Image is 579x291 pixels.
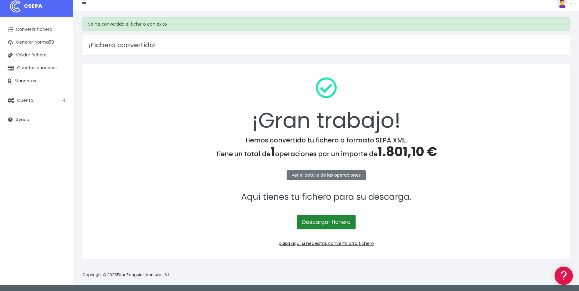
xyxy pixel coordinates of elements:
[82,17,570,31] div: Se ha convertido el fichero con éxito
[90,136,562,160] h4: Hemos convertido tu fichero a formato SEPA XML. Tiene un total de operaciones por un importe de
[90,190,562,204] p: Aquí tienes tu fichero para su descarga.
[287,170,366,180] a: ver el detalle de las operaciones
[3,62,70,74] a: Cuentas bancarias
[3,23,70,36] a: Convertir fichero
[82,272,171,278] p: Copyright © 2025 .
[24,2,42,10] span: CSEPA
[3,113,70,126] a: Ayuda
[3,75,70,88] a: Mandatos
[3,94,70,107] a: Cuenta
[279,240,374,246] a: pulsa aquí si necesitas convertir otro fichero
[378,143,437,161] span: 1.801,10 €
[297,215,356,229] a: Descargar fichero
[89,41,564,49] h3: ¡Fichero convertido!
[270,143,275,161] span: 1
[3,36,70,49] a: Generar Norma58
[16,117,29,123] span: Ayuda
[17,97,33,103] span: Cuenta
[90,72,562,136] div: ¡Gran trabajo!
[3,49,70,62] a: Validar fichero
[117,272,170,278] a: Four Penguins Ventures S.L.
